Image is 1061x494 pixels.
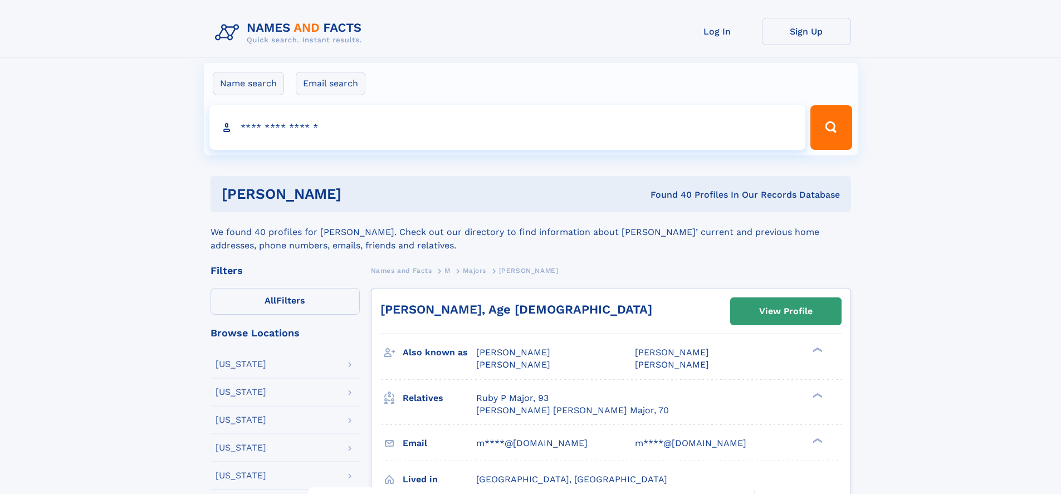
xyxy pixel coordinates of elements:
[216,360,266,369] div: [US_STATE]
[463,267,486,275] span: Majors
[216,443,266,452] div: [US_STATE]
[211,288,360,315] label: Filters
[209,105,806,150] input: search input
[403,389,476,408] h3: Relatives
[635,347,709,358] span: [PERSON_NAME]
[444,267,451,275] span: M
[810,392,823,399] div: ❯
[403,343,476,362] h3: Also known as
[211,328,360,338] div: Browse Locations
[476,392,549,404] a: Ruby P Major, 93
[211,266,360,276] div: Filters
[810,437,823,444] div: ❯
[476,359,550,370] span: [PERSON_NAME]
[216,388,266,397] div: [US_STATE]
[476,347,550,358] span: [PERSON_NAME]
[444,263,451,277] a: M
[731,298,841,325] a: View Profile
[810,105,852,150] button: Search Button
[216,471,266,480] div: [US_STATE]
[476,474,667,485] span: [GEOGRAPHIC_DATA], [GEOGRAPHIC_DATA]
[673,18,762,45] a: Log In
[496,189,840,201] div: Found 40 Profiles In Our Records Database
[211,212,851,252] div: We found 40 profiles for [PERSON_NAME]. Check out our directory to find information about [PERSON...
[222,187,496,201] h1: [PERSON_NAME]
[211,18,371,48] img: Logo Names and Facts
[810,346,823,354] div: ❯
[762,18,851,45] a: Sign Up
[380,302,652,316] a: [PERSON_NAME], Age [DEMOGRAPHIC_DATA]
[759,299,813,324] div: View Profile
[265,295,276,306] span: All
[403,470,476,489] h3: Lived in
[499,267,559,275] span: [PERSON_NAME]
[213,72,284,95] label: Name search
[635,359,709,370] span: [PERSON_NAME]
[403,434,476,453] h3: Email
[296,72,365,95] label: Email search
[476,404,669,417] a: [PERSON_NAME] [PERSON_NAME] Major, 70
[463,263,486,277] a: Majors
[216,415,266,424] div: [US_STATE]
[371,263,432,277] a: Names and Facts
